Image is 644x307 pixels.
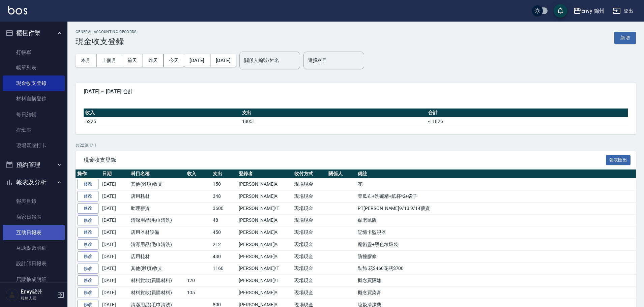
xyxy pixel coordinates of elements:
th: 收付方式 [293,170,327,178]
td: [PERSON_NAME]/T [237,202,293,214]
td: 現場現金 [293,239,327,251]
a: 報表匯出 [606,156,631,163]
h2: GENERAL ACCOUNTING RECORDS [76,30,137,34]
a: 修改 [77,227,99,238]
a: 修改 [77,264,99,274]
td: 裝飾 花$460花瓶$700 [356,263,636,275]
a: 帳單列表 [3,60,65,75]
td: 現場現金 [293,190,327,203]
h5: Envy錦州 [21,288,55,295]
th: 備註 [356,170,636,178]
td: 105 [185,287,211,299]
td: 菜瓜布+洗碗精+紙杯*2+袋子 [356,190,636,203]
td: [PERSON_NAME]A [237,226,293,239]
td: 現場現金 [293,214,327,226]
button: 報表匯出 [606,155,631,165]
a: 修改 [77,239,99,250]
a: 修改 [77,275,99,286]
td: [PERSON_NAME]/T [237,263,293,275]
td: 助理薪資 [129,202,185,214]
td: PT[PERSON_NAME]9/13 9/14薪資 [356,202,636,214]
td: 花 [356,178,636,190]
span: [DATE] ~ [DATE] 合計 [84,88,628,95]
td: 現場現金 [293,250,327,263]
th: 日期 [100,170,129,178]
button: 上個月 [96,54,122,67]
td: [DATE] [100,178,129,190]
a: 每日結帳 [3,107,65,122]
th: 收入 [84,109,240,117]
td: [PERSON_NAME]A [237,214,293,226]
td: [DATE] [100,190,129,203]
a: 修改 [77,287,99,298]
a: 修改 [77,203,99,214]
td: [DATE] [100,250,129,263]
div: Envy 錦州 [581,7,605,15]
td: 清潔用品(毛巾清洗) [129,239,185,251]
button: 今天 [164,54,184,67]
td: 清潔用品(毛巾清洗) [129,214,185,226]
td: 現場現金 [293,202,327,214]
a: 新增 [614,34,636,41]
td: 其他(雜項)收支 [129,263,185,275]
button: save [554,4,567,18]
span: 現金收支登錄 [84,157,606,163]
td: 店用器材設備 [129,226,185,239]
td: 現場現金 [293,226,327,239]
button: 本月 [76,54,96,67]
td: [DATE] [100,214,129,226]
td: 150 [211,178,237,190]
button: [DATE] [184,54,210,67]
a: 材料自購登錄 [3,91,65,106]
a: 互助點數明細 [3,240,65,256]
td: 概念買隔離 [356,275,636,287]
td: [DATE] [100,226,129,239]
th: 合計 [427,109,628,117]
button: Envy 錦州 [570,4,608,18]
button: 昨天 [143,54,164,67]
button: [DATE] [210,54,236,67]
td: 記憶卡監視器 [356,226,636,239]
th: 支出 [211,170,237,178]
button: 預約管理 [3,156,65,174]
td: 6225 [84,117,240,126]
button: 報表及分析 [3,174,65,191]
td: 120 [185,275,211,287]
th: 科目名稱 [129,170,185,178]
td: 材料貨款(員購材料) [129,287,185,299]
th: 操作 [76,170,100,178]
a: 互助日報表 [3,225,65,240]
a: 店家日報表 [3,209,65,225]
td: 現場現金 [293,275,327,287]
td: 48 [211,214,237,226]
a: 報表目錄 [3,193,65,209]
td: [DATE] [100,239,129,251]
td: 現場現金 [293,263,327,275]
button: 登出 [610,5,636,17]
a: 修改 [77,179,99,189]
a: 打帳單 [3,44,65,60]
td: [PERSON_NAME]A [237,287,293,299]
td: [PERSON_NAME]A [237,250,293,263]
td: 450 [211,226,237,239]
td: 防撞膠條 [356,250,636,263]
td: 1160 [211,263,237,275]
a: 修改 [77,215,99,226]
td: [PERSON_NAME]A [237,178,293,190]
a: 店販抽成明細 [3,272,65,287]
h3: 現金收支登錄 [76,37,137,46]
th: 關係人 [327,170,356,178]
td: 店用耗材 [129,250,185,263]
td: [DATE] [100,263,129,275]
td: 現場現金 [293,287,327,299]
button: 前天 [122,54,143,67]
a: 現場電腦打卡 [3,138,65,153]
th: 收入 [185,170,211,178]
button: 新增 [614,32,636,44]
p: 服務人員 [21,295,55,301]
th: 支出 [240,109,427,117]
button: 櫃檯作業 [3,24,65,42]
td: [PERSON_NAME]A [237,190,293,203]
td: 現場現金 [293,178,327,190]
td: [PERSON_NAME]/T [237,275,293,287]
